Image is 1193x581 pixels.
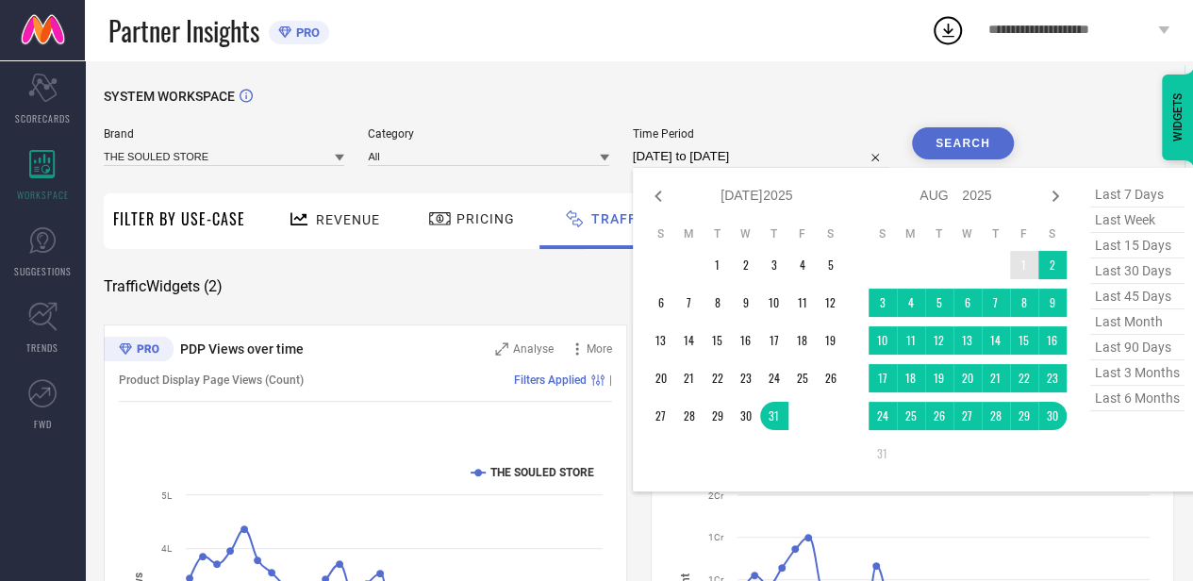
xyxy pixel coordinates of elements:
[1038,402,1067,430] td: Sat Aug 30 2025
[897,289,925,317] td: Mon Aug 04 2025
[1090,284,1185,309] span: last 45 days
[788,326,817,355] td: Fri Jul 18 2025
[732,251,760,279] td: Wed Jul 02 2025
[1090,233,1185,258] span: last 15 days
[316,212,380,227] span: Revenue
[1044,185,1067,207] div: Next month
[1038,251,1067,279] td: Sat Aug 02 2025
[1010,326,1038,355] td: Fri Aug 15 2025
[925,326,953,355] td: Tue Aug 12 2025
[788,251,817,279] td: Fri Jul 04 2025
[647,326,675,355] td: Sun Jul 13 2025
[732,364,760,392] td: Wed Jul 23 2025
[760,364,788,392] td: Thu Jul 24 2025
[869,440,897,468] td: Sun Aug 31 2025
[1090,386,1185,411] span: last 6 months
[925,364,953,392] td: Tue Aug 19 2025
[104,127,344,141] span: Brand
[760,226,788,241] th: Thursday
[953,402,982,430] td: Wed Aug 27 2025
[982,226,1010,241] th: Thursday
[1010,289,1038,317] td: Fri Aug 08 2025
[104,277,223,296] span: Traffic Widgets ( 2 )
[1090,207,1185,233] span: last week
[1090,309,1185,335] span: last month
[108,11,259,50] span: Partner Insights
[1038,364,1067,392] td: Sat Aug 23 2025
[490,466,594,479] text: THE SOULED STORE
[704,289,732,317] td: Tue Jul 08 2025
[817,326,845,355] td: Sat Jul 19 2025
[15,111,71,125] span: SCORECARDS
[704,251,732,279] td: Tue Jul 01 2025
[953,326,982,355] td: Wed Aug 13 2025
[513,342,554,356] span: Analyse
[869,289,897,317] td: Sun Aug 03 2025
[982,326,1010,355] td: Thu Aug 14 2025
[1010,402,1038,430] td: Fri Aug 29 2025
[953,289,982,317] td: Wed Aug 06 2025
[760,402,788,430] td: Thu Jul 31 2025
[925,289,953,317] td: Tue Aug 05 2025
[817,289,845,317] td: Sat Jul 12 2025
[732,289,760,317] td: Wed Jul 09 2025
[368,127,608,141] span: Category
[495,342,508,356] svg: Zoom
[788,289,817,317] td: Fri Jul 11 2025
[647,402,675,430] td: Sun Jul 27 2025
[869,364,897,392] td: Sun Aug 17 2025
[869,326,897,355] td: Sun Aug 10 2025
[817,364,845,392] td: Sat Jul 26 2025
[1010,251,1038,279] td: Fri Aug 01 2025
[912,127,1014,159] button: Search
[982,402,1010,430] td: Thu Aug 28 2025
[704,326,732,355] td: Tue Jul 15 2025
[732,402,760,430] td: Wed Jul 30 2025
[925,226,953,241] th: Tuesday
[647,289,675,317] td: Sun Jul 06 2025
[591,211,651,226] span: Traffic
[291,25,320,40] span: PRO
[704,226,732,241] th: Tuesday
[17,188,69,202] span: WORKSPACE
[113,207,245,230] span: Filter By Use-Case
[633,127,888,141] span: Time Period
[760,326,788,355] td: Thu Jul 17 2025
[1010,226,1038,241] th: Friday
[897,226,925,241] th: Monday
[26,340,58,355] span: TRENDS
[514,373,587,387] span: Filters Applied
[817,251,845,279] td: Sat Jul 05 2025
[180,341,304,357] span: PDP Views over time
[708,490,724,501] text: 2Cr
[119,373,304,387] span: Product Display Page Views (Count)
[953,226,982,241] th: Wednesday
[1038,226,1067,241] th: Saturday
[931,13,965,47] div: Open download list
[982,289,1010,317] td: Thu Aug 07 2025
[675,364,704,392] td: Mon Jul 21 2025
[1090,258,1185,284] span: last 30 days
[708,532,724,542] text: 1Cr
[675,402,704,430] td: Mon Jul 28 2025
[1010,364,1038,392] td: Fri Aug 22 2025
[869,402,897,430] td: Sun Aug 24 2025
[1038,289,1067,317] td: Sat Aug 09 2025
[760,251,788,279] td: Thu Jul 03 2025
[925,402,953,430] td: Tue Aug 26 2025
[817,226,845,241] th: Saturday
[161,490,173,501] text: 5L
[456,211,515,226] span: Pricing
[161,543,173,554] text: 4L
[788,364,817,392] td: Fri Jul 25 2025
[1090,182,1185,207] span: last 7 days
[869,226,897,241] th: Sunday
[897,326,925,355] td: Mon Aug 11 2025
[675,226,704,241] th: Monday
[647,226,675,241] th: Sunday
[732,326,760,355] td: Wed Jul 16 2025
[704,364,732,392] td: Tue Jul 22 2025
[647,185,670,207] div: Previous month
[609,373,612,387] span: |
[14,264,72,278] span: SUGGESTIONS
